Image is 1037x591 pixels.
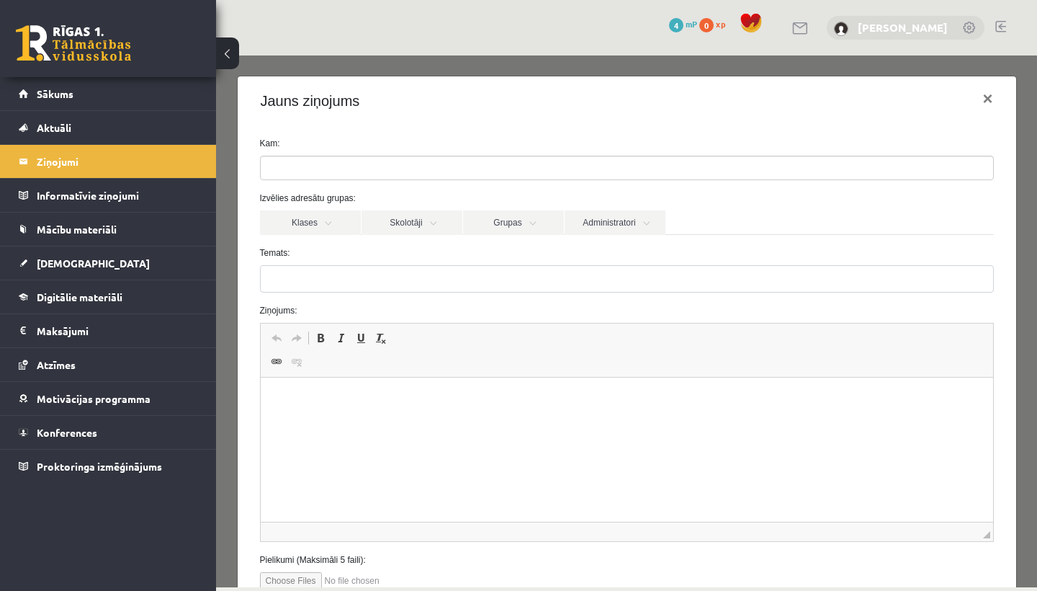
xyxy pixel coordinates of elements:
[19,416,198,449] a: Konferences
[115,273,135,292] a: Italic (⌘+I)
[699,18,732,30] a: 0 xp
[669,18,697,30] a: 4 mP
[37,290,122,303] span: Digitālie materiāli
[37,121,71,134] span: Aktuāli
[94,273,115,292] a: Bold (⌘+B)
[16,25,131,61] a: Rīgas 1. Tālmācības vidusskola
[135,273,155,292] a: Underline (⌘+U)
[37,179,198,212] legend: Informatīvie ziņojumi
[37,145,198,178] legend: Ziņojumi
[699,18,714,32] span: 0
[50,297,71,316] a: Link (⌘+K)
[37,426,97,439] span: Konferences
[37,257,150,270] span: [DEMOGRAPHIC_DATA]
[33,136,789,149] label: Izvēlies adresātu grupas:
[19,450,198,483] a: Proktoringa izmēģinājums
[19,280,198,314] a: Digitālie materiāli
[44,155,145,179] a: Klases
[19,145,198,178] a: Ziņojumi
[349,155,449,179] a: Administratori
[669,18,683,32] span: 4
[834,22,848,36] img: Anna Marija Rozentale
[71,273,91,292] a: Redo (⌘+Y)
[19,348,198,381] a: Atzīmes
[37,392,151,405] span: Motivācijas programma
[19,111,198,144] a: Aktuāli
[50,273,71,292] a: Undo (⌘+Z)
[19,213,198,246] a: Mācību materiāli
[19,179,198,212] a: Informatīvie ziņojumi
[686,18,697,30] span: mP
[155,273,175,292] a: Remove Format
[247,155,348,179] a: Grupas
[37,223,117,236] span: Mācību materiāli
[19,77,198,110] a: Sākums
[37,460,162,473] span: Proktoringa izmēģinājums
[33,191,789,204] label: Temats:
[716,18,725,30] span: xp
[71,297,91,316] a: Unlink
[45,35,144,56] h4: Jauns ziņojums
[37,314,198,347] legend: Maksājumi
[755,23,788,63] button: ×
[19,382,198,415] a: Motivācijas programma
[19,314,198,347] a: Maksājumi
[145,155,246,179] a: Skolotāji
[37,358,76,371] span: Atzīmes
[33,498,789,511] label: Pielikumi (Maksimāli 5 faili):
[19,246,198,280] a: [DEMOGRAPHIC_DATA]
[45,322,777,466] iframe: Rich Text Editor, wiswyg-editor-47024920652820-1757262790-768
[37,87,73,100] span: Sākums
[33,249,789,262] label: Ziņojums:
[33,81,789,94] label: Kam:
[767,476,774,483] span: Drag to resize
[858,20,948,35] a: [PERSON_NAME]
